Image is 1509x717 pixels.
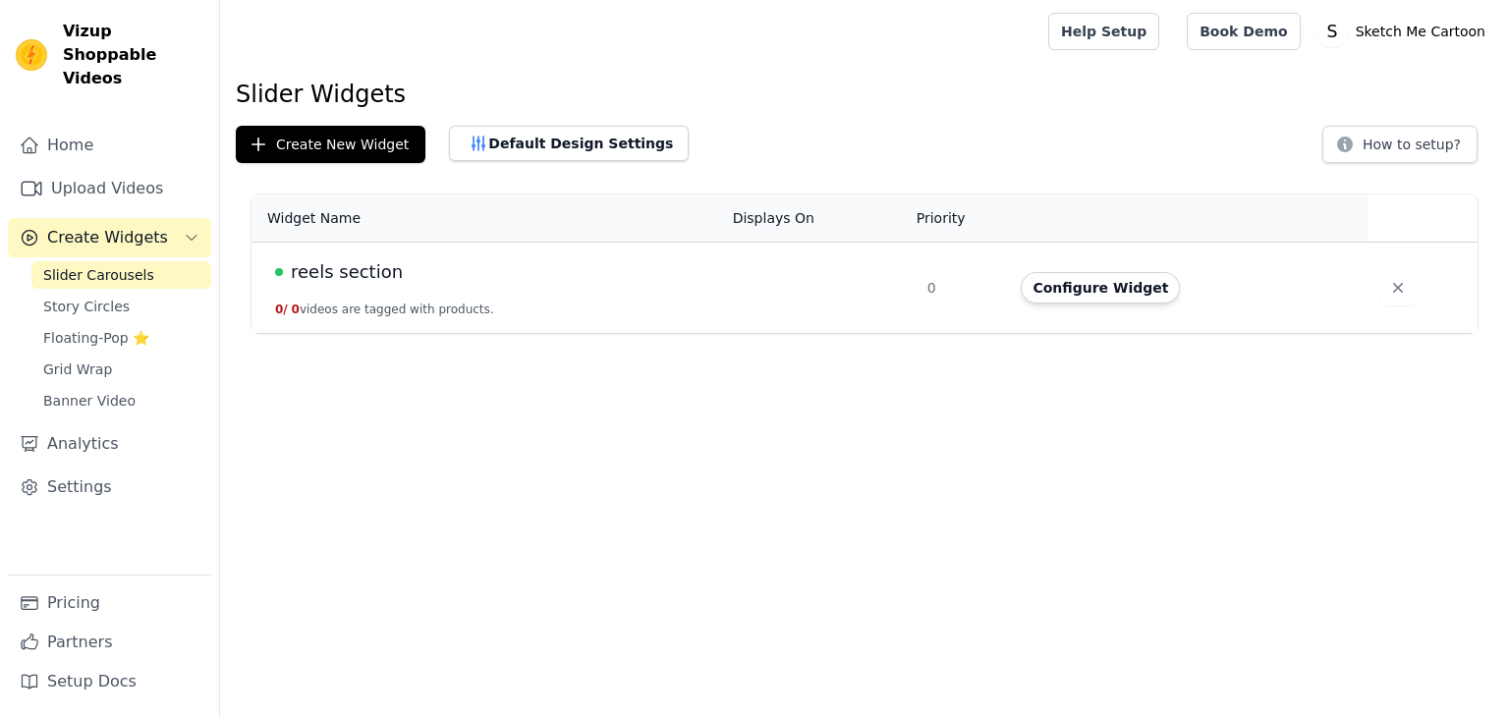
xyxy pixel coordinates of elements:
button: Create Widgets [8,218,211,257]
th: Priority [916,194,1010,243]
a: Setup Docs [8,662,211,701]
button: Configure Widget [1021,272,1180,303]
a: Settings [8,468,211,507]
text: S [1326,22,1337,41]
th: Widget Name [251,194,721,243]
a: Book Demo [1187,13,1300,50]
a: Pricing [8,583,211,623]
th: Displays On [721,194,916,243]
span: Grid Wrap [43,359,112,379]
a: Analytics [8,424,211,464]
button: S Sketch Me Cartoon [1316,14,1493,49]
td: 0 [916,243,1010,334]
span: Banner Video [43,391,136,411]
p: Sketch Me Cartoon [1348,14,1493,49]
span: Create Widgets [47,226,168,249]
a: Home [8,126,211,165]
button: Delete widget [1380,270,1416,305]
span: Live Published [275,268,283,276]
span: Story Circles [43,297,130,316]
button: 0/ 0videos are tagged with products. [275,302,494,317]
a: Grid Wrap [31,356,211,383]
img: Vizup [16,39,47,71]
span: Slider Carousels [43,265,154,285]
a: Partners [8,623,211,662]
button: Default Design Settings [449,126,689,161]
a: How to setup? [1322,139,1478,158]
span: Floating-Pop ⭐ [43,328,149,348]
span: reels section [291,258,403,286]
span: 0 / [275,303,288,316]
h1: Slider Widgets [236,79,1493,110]
a: Upload Videos [8,169,211,208]
a: Floating-Pop ⭐ [31,324,211,352]
span: Vizup Shoppable Videos [63,20,203,90]
a: Story Circles [31,293,211,320]
button: How to setup? [1322,126,1478,163]
a: Slider Carousels [31,261,211,289]
a: Help Setup [1048,13,1159,50]
span: 0 [292,303,300,316]
button: Create New Widget [236,126,425,163]
a: Banner Video [31,387,211,414]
